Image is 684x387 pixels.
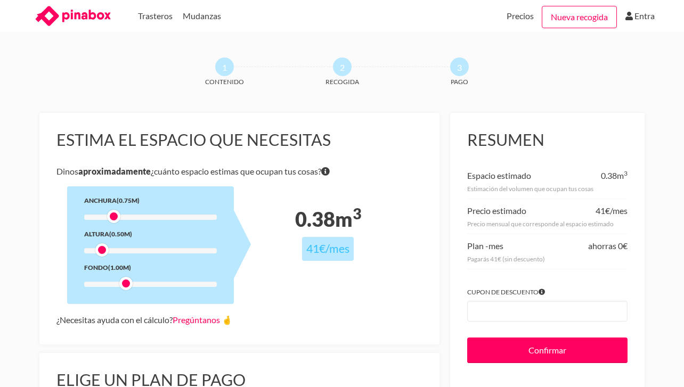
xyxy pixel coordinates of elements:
span: m [617,170,628,180]
div: Plan - [467,238,503,253]
div: Fondo [84,262,217,273]
span: (1.00m) [108,264,131,271]
span: mes [488,241,503,251]
span: Recogida [303,76,381,87]
a: Nueva recogida [542,6,617,28]
span: 0.38 [295,207,335,231]
span: 2 [333,57,352,76]
span: m [335,207,361,231]
input: Confirmar [467,337,628,363]
span: (0.75m) [117,196,140,204]
span: 3 [450,57,469,76]
span: /mes [325,242,349,256]
div: Pagarás 41€ (sin descuento) [467,253,628,265]
span: 41€ [596,205,610,216]
span: (0.50m) [109,230,132,238]
span: Pago [420,76,499,87]
h3: Estima el espacio que necesitas [56,130,422,150]
div: Espacio estimado [467,168,531,183]
b: aproximadamente [78,166,151,176]
span: Si tienes dudas sobre volumen exacto de tus cosas no te preocupes porque nuestro equipo te dirá e... [321,164,330,179]
div: Precio estimado [467,203,526,218]
span: /mes [610,205,628,216]
div: Precio mensual que corresponde al espacio estimado [467,218,628,229]
div: Widget de chat [492,238,684,387]
p: Dinos ¿cuánto espacio estimas que ocupan tus cosas? [56,164,422,179]
div: Estimación del volumen que ocupan tus cosas [467,183,628,194]
span: Contenido [185,76,264,87]
sup: 3 [624,169,628,177]
span: 0.38 [601,170,617,180]
div: ¿Necesitas ayuda con el cálculo? [56,312,422,327]
div: Altura [84,228,217,240]
label: Cupon de descuento [467,286,628,298]
h3: Resumen [467,130,628,150]
iframe: Chat Widget [492,238,684,387]
div: Anchura [84,195,217,206]
a: Pregúntanos 🤞 [173,315,232,325]
sup: 3 [353,204,361,223]
span: 1 [215,57,234,76]
span: 41€ [306,242,325,256]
